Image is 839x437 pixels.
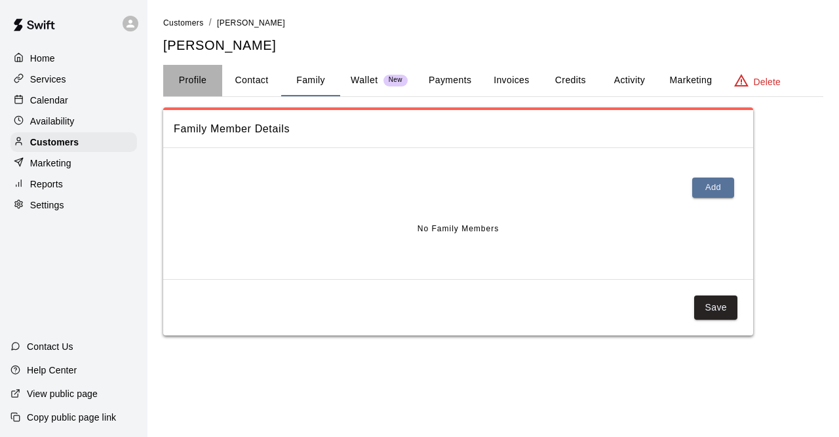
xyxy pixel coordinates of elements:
button: Profile [163,65,222,96]
button: Payments [418,65,482,96]
a: Marketing [10,153,137,173]
button: Family [281,65,340,96]
a: Reports [10,174,137,194]
button: Add [692,178,734,198]
span: No Family Members [418,219,499,240]
a: Customers [163,17,204,28]
p: Availability [30,115,75,128]
p: Settings [30,199,64,212]
span: Family Member Details [174,121,743,138]
p: Calendar [30,94,68,107]
span: [PERSON_NAME] [217,18,285,28]
div: basic tabs example [163,65,823,96]
p: Marketing [30,157,71,170]
h5: [PERSON_NAME] [163,37,823,54]
p: View public page [27,387,98,400]
a: Calendar [10,90,137,110]
span: Customers [163,18,204,28]
p: Copy public page link [27,411,116,424]
button: Invoices [482,65,541,96]
a: Services [10,69,137,89]
p: Wallet [351,73,378,87]
p: Delete [754,75,781,88]
p: Contact Us [27,340,73,353]
p: Services [30,73,66,86]
button: Save [694,295,737,320]
p: Reports [30,178,63,191]
li: / [209,16,212,29]
button: Contact [222,65,281,96]
a: Availability [10,111,137,131]
button: Activity [600,65,659,96]
p: Home [30,52,55,65]
button: Marketing [659,65,722,96]
button: Credits [541,65,600,96]
nav: breadcrumb [163,16,823,30]
span: New [383,76,408,85]
a: Settings [10,195,137,215]
a: Customers [10,132,137,152]
p: Help Center [27,364,77,377]
p: Customers [30,136,79,149]
a: Home [10,48,137,68]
